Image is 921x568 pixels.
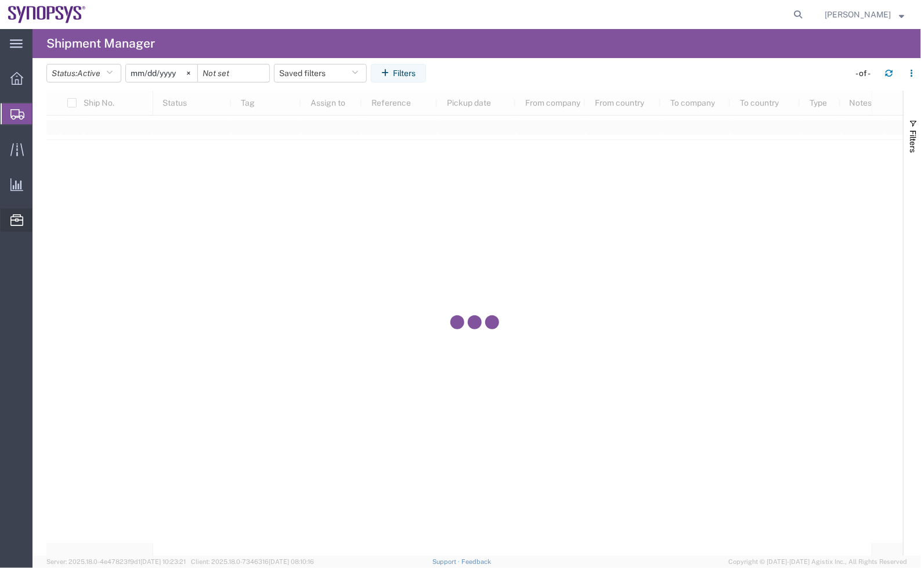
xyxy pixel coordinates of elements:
[46,29,155,58] h4: Shipment Manager
[140,558,186,565] span: [DATE] 10:23:21
[274,64,367,82] button: Saved filters
[825,8,891,21] span: Caleb Jackson
[8,6,86,23] img: logo
[728,557,907,567] span: Copyright © [DATE]-[DATE] Agistix Inc., All Rights Reserved
[126,64,197,82] input: Not set
[198,64,269,82] input: Not set
[191,558,314,565] span: Client: 2025.18.0-7346316
[77,69,100,78] span: Active
[269,558,314,565] span: [DATE] 08:10:16
[908,130,918,153] span: Filters
[855,67,876,80] div: - of -
[824,8,905,21] button: [PERSON_NAME]
[46,64,121,82] button: Status:Active
[461,558,491,565] a: Feedback
[46,558,186,565] span: Server: 2025.18.0-4e47823f9d1
[371,64,426,82] button: Filters
[432,558,461,565] a: Support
